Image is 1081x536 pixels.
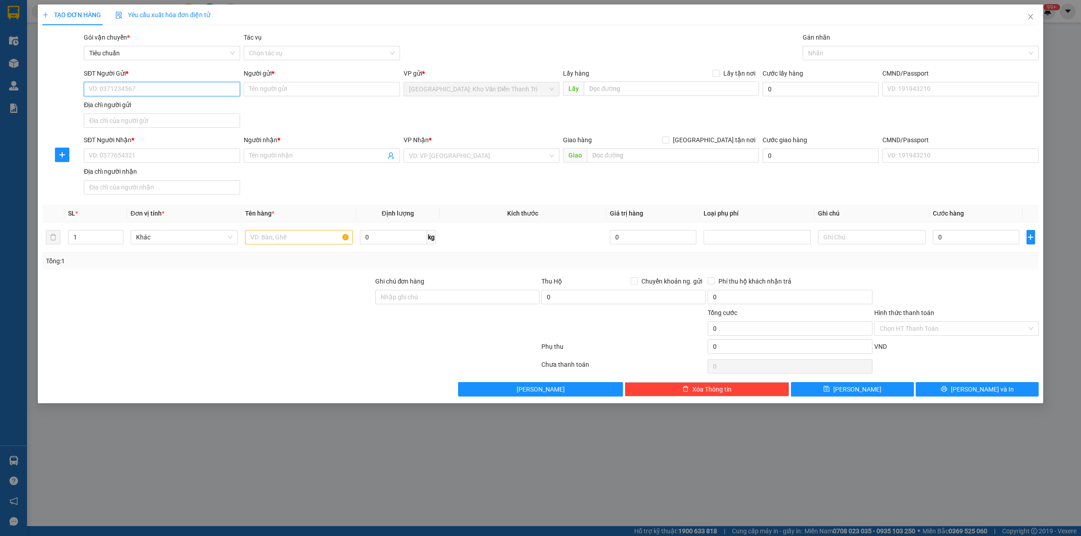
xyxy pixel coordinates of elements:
span: Khác [136,230,232,244]
span: save [823,386,830,393]
input: Cước giao hàng [763,149,879,163]
input: 0 [610,230,696,244]
div: Địa chỉ người nhận [84,167,240,176]
div: Người nhận [244,135,400,145]
span: [PERSON_NAME] và In [951,384,1014,394]
span: Tên hàng [245,210,274,217]
span: delete [682,386,689,393]
input: Dọc đường [584,81,759,96]
span: [GEOGRAPHIC_DATA] tận nơi [669,135,759,145]
span: Đơn vị tính [131,210,164,217]
button: deleteXóa Thông tin [625,382,789,396]
span: SL [68,210,75,217]
input: Cước lấy hàng [763,82,879,96]
div: Địa chỉ người gửi [84,100,240,110]
input: VD: Bàn, Ghế [245,230,352,244]
div: Phụ thu [540,342,707,357]
span: user-add [387,152,395,159]
span: Thu Hộ [541,278,562,285]
div: SĐT Người Nhận [84,135,240,145]
span: Yêu cầu xuất hóa đơn điện tử [115,11,210,18]
label: Gán nhãn [803,34,830,41]
label: Hình thức thanh toán [874,309,934,316]
div: CMND/Passport [882,135,1039,145]
label: Tác vụ [244,34,262,41]
span: Cước hàng [933,210,964,217]
span: TẠO ĐƠN HÀNG [42,11,101,18]
span: [PERSON_NAME] [833,384,881,394]
button: Close [1018,5,1043,30]
div: CMND/Passport [882,68,1039,78]
input: Dọc đường [587,148,759,162]
span: Định lượng [382,210,414,217]
span: Giao hàng [563,136,592,144]
div: SĐT Người Gửi [84,68,240,78]
span: VP Nhận [404,136,429,144]
span: Kích thước [507,210,538,217]
button: plus [1026,230,1035,244]
span: Chuyển khoản ng. gửi [638,276,706,286]
label: Cước giao hàng [763,136,807,144]
span: Lấy [563,81,584,96]
input: Ghi Chú [818,230,925,244]
span: Tổng cước [708,309,737,316]
th: Ghi chú [814,205,929,222]
label: Cước lấy hàng [763,70,803,77]
label: Ghi chú đơn hàng [375,278,425,285]
div: Chưa thanh toán [540,360,707,375]
span: kg [427,230,436,244]
span: Hà Nội: Kho Văn Điển Thanh Trì [409,82,554,96]
span: plus [55,151,69,158]
div: VP gửi [404,68,560,78]
span: plus [42,12,49,18]
button: save[PERSON_NAME] [791,382,914,396]
span: printer [941,386,947,393]
div: Người gửi [244,68,400,78]
span: Lấy tận nơi [720,68,759,78]
img: icon [115,12,123,19]
input: Địa chỉ của người nhận [84,180,240,194]
span: [PERSON_NAME] [517,384,565,394]
span: plus [1027,234,1035,241]
span: Phí thu hộ khách nhận trả [715,276,795,286]
span: Gói vận chuyển [84,34,130,41]
button: delete [46,230,60,244]
span: Giá trị hàng [610,210,643,217]
span: VND [874,343,887,350]
button: plus [55,148,69,162]
span: Giao [563,148,587,162]
div: Tổng: 1 [46,256,417,266]
button: printer[PERSON_NAME] và In [916,382,1039,396]
input: Địa chỉ của người gửi [84,113,240,128]
span: Lấy hàng [563,70,589,77]
th: Loại phụ phí [700,205,814,222]
input: Ghi chú đơn hàng [375,290,540,304]
span: Tiêu chuẩn [89,46,235,60]
span: Xóa Thông tin [692,384,731,394]
button: [PERSON_NAME] [458,382,622,396]
span: close [1027,13,1034,20]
